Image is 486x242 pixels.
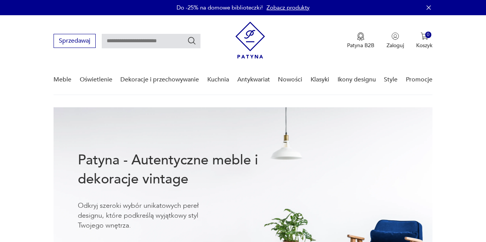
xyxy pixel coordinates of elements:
button: 0Koszyk [416,32,432,49]
img: Ikona koszyka [421,32,428,40]
p: Odkryj szeroki wybór unikatowych pereł designu, które podkreślą wyjątkowy styl Twojego wnętrza. [78,201,222,231]
button: Szukaj [187,36,196,45]
p: Do -25% na domowe biblioteczki! [177,4,263,11]
a: Kuchnia [207,65,229,94]
img: Ikona medalu [357,32,364,41]
a: Promocje [406,65,432,94]
img: Ikonka użytkownika [391,32,399,40]
p: Koszyk [416,42,432,49]
a: Klasyki [311,65,329,94]
a: Style [384,65,398,94]
div: 0 [425,32,432,38]
a: Sprzedawaj [54,39,96,44]
p: Patyna B2B [347,42,374,49]
button: Patyna B2B [347,32,374,49]
button: Sprzedawaj [54,34,96,48]
p: Zaloguj [387,42,404,49]
img: Patyna - sklep z meblami i dekoracjami vintage [235,22,265,59]
a: Zobacz produkty [267,4,309,11]
button: Zaloguj [387,32,404,49]
a: Nowości [278,65,302,94]
a: Oświetlenie [80,65,112,94]
h1: Patyna - Autentyczne meble i dekoracje vintage [78,151,283,189]
a: Ikony designu [338,65,376,94]
a: Meble [54,65,71,94]
a: Dekoracje i przechowywanie [120,65,199,94]
a: Antykwariat [237,65,270,94]
a: Ikona medaluPatyna B2B [347,32,374,49]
